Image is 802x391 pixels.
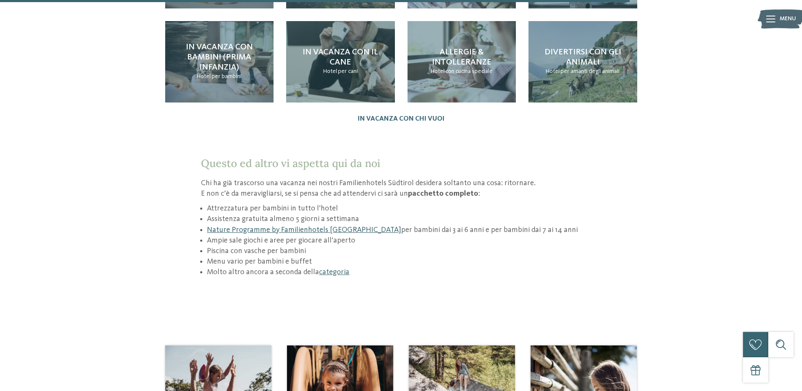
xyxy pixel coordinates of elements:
[207,246,601,256] li: Piscina con vasche per bambini
[408,190,478,197] strong: pacchetto completo
[207,214,601,224] li: Assistenza gratuita almeno 5 giorni a settimana
[338,68,358,74] span: per cani
[207,267,601,278] li: Molto altro ancora a seconda della
[186,43,253,72] span: In vacanza con bambini (prima infanzia)
[207,235,601,246] li: Ampie sale giochi e aree per giocare all’aperto
[207,226,401,234] a: Nature Programme by Familienhotels [GEOGRAPHIC_DATA]
[431,68,445,74] span: Hotel
[408,21,516,102] a: Hotel per bambini in Trentino: giochi e avventure a volontà Allergie & intolleranze Hotel con cuc...
[201,178,601,199] p: Chi ha già trascorso una vacanza nei nostri Familienhotels Südtirol desidera soltanto una cosa: r...
[165,21,274,102] a: Hotel per bambini in Trentino: giochi e avventure a volontà In vacanza con bambini (prima infanzi...
[212,73,241,79] span: per bambini
[445,68,493,74] span: con cucina speciale
[286,21,395,102] a: Hotel per bambini in Trentino: giochi e avventure a volontà In vacanza con il cane Hotel per cani
[546,68,560,74] span: Hotel
[545,48,621,67] span: Divertirsi con gli animali
[207,256,601,267] li: Menu vario per bambini e buffet
[323,68,337,74] span: Hotel
[207,225,601,235] li: per bambini dai 3 ai 6 anni e per bambini dai 7 ai 14 anni
[358,115,445,123] a: In vacanza con chi vuoi
[207,203,601,214] li: Attrezzatura per bambini in tutto l’hotel
[303,48,378,67] span: In vacanza con il cane
[201,156,380,170] span: Questo ed altro vi aspetta qui da noi
[432,48,491,67] span: Allergie & intolleranze
[319,268,349,276] a: categoria
[197,73,211,79] span: Hotel
[528,21,637,102] a: Hotel per bambini in Trentino: giochi e avventure a volontà Divertirsi con gli animali Hotel per ...
[561,68,620,74] span: per amanti degli animali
